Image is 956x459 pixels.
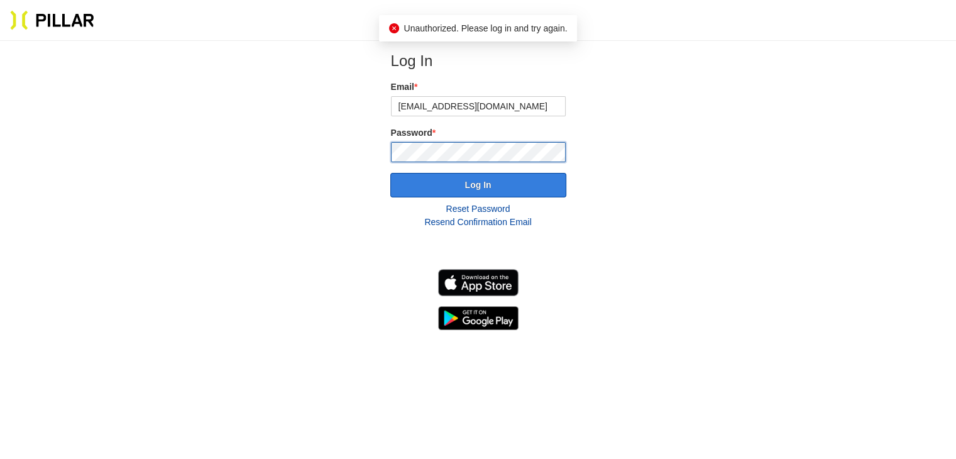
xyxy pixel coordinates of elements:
[391,126,566,140] label: Password
[438,269,519,296] img: Download on the App Store
[390,173,566,197] button: Log In
[10,10,94,30] img: Pillar Technologies
[391,52,566,70] h2: Log In
[404,23,568,33] span: Unauthorized. Please log in and try again.
[438,306,519,330] img: Get it on Google Play
[424,217,531,227] a: Resend Confirmation Email
[391,80,566,94] label: Email
[446,204,510,214] a: Reset Password
[389,23,399,33] span: close-circle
